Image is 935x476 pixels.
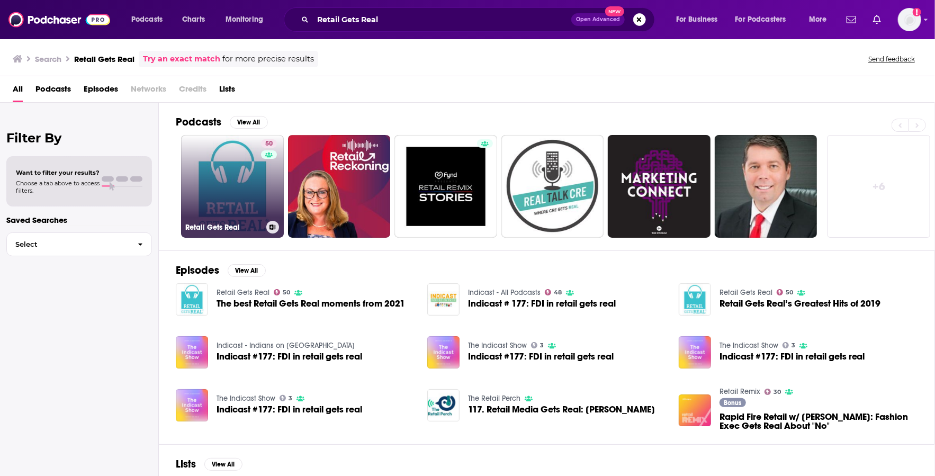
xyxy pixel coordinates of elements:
[913,8,921,16] svg: Add a profile image
[13,80,23,102] a: All
[898,8,921,31] img: User Profile
[468,394,520,403] a: The Retail Perch
[35,80,71,102] span: Podcasts
[724,400,741,406] span: Bonus
[669,11,731,28] button: open menu
[468,352,614,361] a: Indicast #177: FDI in retail gets real
[6,215,152,225] p: Saved Searches
[176,457,196,471] h2: Lists
[176,115,268,129] a: PodcastsView All
[468,341,527,350] a: The Indicast Show
[222,53,314,65] span: for more precise results
[468,288,541,297] a: Indicast - All Podcasts
[427,283,460,316] img: Indicast # 177: FDI in retail gets real
[219,80,235,102] a: Lists
[8,10,110,30] a: Podchaser - Follow, Share and Rate Podcasts
[124,11,176,28] button: open menu
[729,11,802,28] button: open menu
[571,13,625,26] button: Open AdvancedNew
[765,389,781,395] a: 30
[468,405,655,414] span: 117. Retail Media Gets Real: [PERSON_NAME]
[143,53,220,65] a: Try an exact match
[218,11,277,28] button: open menu
[313,11,571,28] input: Search podcasts, credits, & more...
[720,412,918,430] span: Rapid Fire Retail w/ [PERSON_NAME]: Fashion Exec Gets Real About "No"
[294,7,665,32] div: Search podcasts, credits, & more...
[786,290,793,295] span: 50
[176,264,219,277] h2: Episodes
[182,12,205,27] span: Charts
[176,115,221,129] h2: Podcasts
[531,342,544,348] a: 3
[720,352,865,361] a: Indicast #177: FDI in retail gets real
[720,288,772,297] a: Retail Gets Real
[898,8,921,31] span: Logged in as eseto
[74,54,134,64] h3: Retail Gets Real
[6,130,152,146] h2: Filter By
[131,12,163,27] span: Podcasts
[720,412,918,430] a: Rapid Fire Retail w/ Christine Currence: Fashion Exec Gets Real About "No"
[720,299,881,308] a: Retail Gets Real’s Greatest Hits of 2019
[16,179,100,194] span: Choose a tab above to access filters.
[427,336,460,369] img: Indicast #177: FDI in retail gets real
[217,394,275,403] a: The Indicast Show
[679,394,711,427] a: Rapid Fire Retail w/ Christine Currence: Fashion Exec Gets Real About "No"
[131,80,166,102] span: Networks
[261,139,277,148] a: 50
[735,12,786,27] span: For Podcasters
[217,405,362,414] a: Indicast #177: FDI in retail gets real
[809,12,827,27] span: More
[720,387,760,396] a: Retail Remix
[828,135,930,238] a: +6
[230,116,268,129] button: View All
[792,343,795,348] span: 3
[185,223,262,232] h3: Retail Gets Real
[777,289,794,295] a: 50
[265,139,273,149] span: 50
[676,12,718,27] span: For Business
[468,299,616,308] a: Indicast # 177: FDI in retail gets real
[554,290,562,295] span: 48
[176,389,208,421] img: Indicast #177: FDI in retail gets real
[176,264,266,277] a: EpisodesView All
[679,336,711,369] img: Indicast #177: FDI in retail gets real
[576,17,620,22] span: Open Advanced
[427,389,460,421] img: 117. Retail Media Gets Real: Steve Dietch
[217,288,269,297] a: Retail Gets Real
[84,80,118,102] a: Episodes
[783,342,796,348] a: 3
[176,457,242,471] a: ListsView All
[869,11,885,29] a: Show notifications dropdown
[179,80,206,102] span: Credits
[217,341,355,350] a: Indicast - Indians on India
[226,12,263,27] span: Monitoring
[468,405,655,414] a: 117. Retail Media Gets Real: Steve Dietch
[16,169,100,176] span: Want to filter your results?
[274,289,291,295] a: 50
[175,11,211,28] a: Charts
[898,8,921,31] button: Show profile menu
[181,135,284,238] a: 50Retail Gets Real
[679,283,711,316] img: Retail Gets Real’s Greatest Hits of 2019
[217,299,405,308] a: The best Retail Gets Real moments from 2021
[7,241,129,248] span: Select
[176,283,208,316] img: The best Retail Gets Real moments from 2021
[217,352,362,361] a: Indicast #177: FDI in retail gets real
[283,290,290,295] span: 50
[280,395,293,401] a: 3
[865,55,918,64] button: Send feedback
